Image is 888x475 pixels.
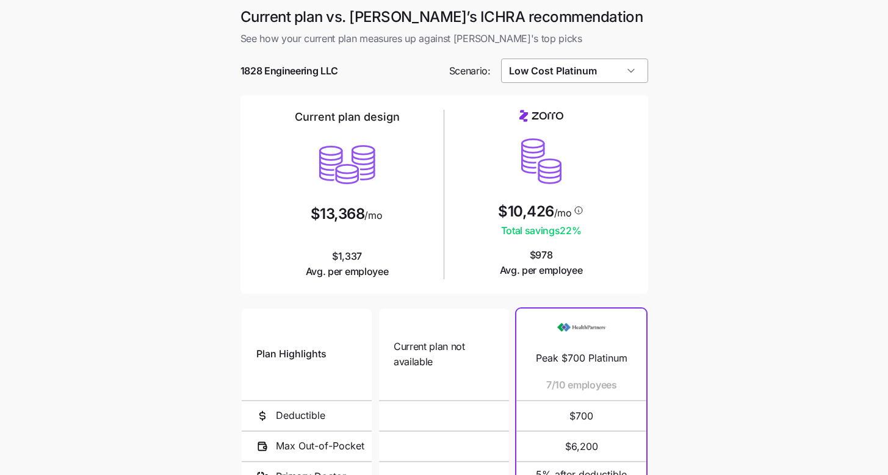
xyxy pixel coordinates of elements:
[240,31,648,46] span: See how your current plan measures up against [PERSON_NAME]'s top picks
[498,204,554,219] span: $10,426
[240,7,648,26] h1: Current plan vs. [PERSON_NAME]’s ICHRA recommendation
[498,223,584,238] span: Total savings 22 %
[557,316,606,339] img: Carrier
[531,401,632,430] span: $700
[256,346,327,362] span: Plan Highlights
[554,208,572,218] span: /mo
[536,351,627,366] span: Peak $700 Platinum
[276,408,325,423] span: Deductible
[500,263,583,278] span: Avg. per employee
[276,438,364,454] span: Max Out-of-Pocket
[306,249,389,279] span: $1,337
[449,63,491,79] span: Scenario:
[546,377,617,393] span: 7/10 employees
[306,264,389,279] span: Avg. per employee
[500,248,583,278] span: $978
[240,63,339,79] span: 1828 Engineering LLC
[531,432,632,461] span: $6,200
[364,210,382,220] span: /mo
[394,339,494,370] span: Current plan not available
[311,207,365,221] span: $13,368
[295,110,400,124] h2: Current plan design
